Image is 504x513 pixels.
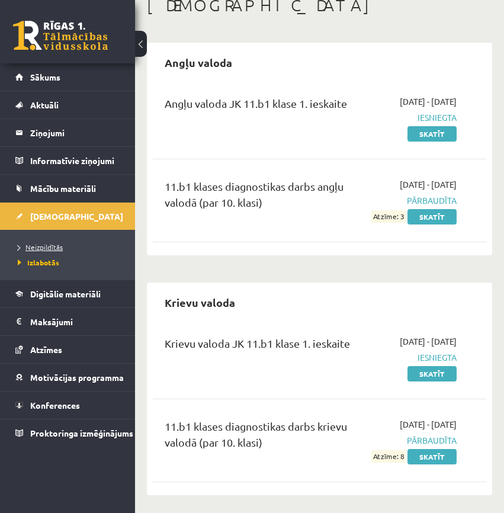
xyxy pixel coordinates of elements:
[371,194,457,207] span: Pārbaudīta
[407,209,457,225] a: Skatīt
[15,392,120,419] a: Konferences
[153,288,247,316] h2: Krievu valoda
[30,372,124,383] span: Motivācijas programma
[30,344,62,355] span: Atzīmes
[400,335,457,348] span: [DATE] - [DATE]
[371,351,457,364] span: Iesniegta
[15,91,120,118] a: Aktuāli
[30,100,59,110] span: Aktuāli
[165,418,354,456] div: 11.b1 klases diagnostikas darbs krievu valodā (par 10. klasi)
[407,126,457,142] a: Skatīt
[371,434,457,447] span: Pārbaudīta
[30,211,123,222] span: [DEMOGRAPHIC_DATA]
[15,419,120,447] a: Proktoringa izmēģinājums
[18,242,123,252] a: Neizpildītās
[30,72,60,82] span: Sākums
[30,119,120,146] legend: Ziņojumi
[15,203,120,230] a: [DEMOGRAPHIC_DATA]
[165,178,354,216] div: 11.b1 klases diagnostikas darbs angļu valodā (par 10. klasi)
[15,119,120,146] a: Ziņojumi
[15,336,120,363] a: Atzīmes
[30,288,101,299] span: Digitālie materiāli
[371,450,406,463] span: Atzīme: 8
[400,418,457,431] span: [DATE] - [DATE]
[407,366,457,381] a: Skatīt
[371,210,406,223] span: Atzīme: 3
[18,258,59,267] span: Izlabotās
[30,428,133,438] span: Proktoringa izmēģinājums
[13,21,108,50] a: Rīgas 1. Tālmācības vidusskola
[18,257,123,268] a: Izlabotās
[165,95,354,117] div: Angļu valoda JK 11.b1 klase 1. ieskaite
[18,242,63,252] span: Neizpildītās
[15,63,120,91] a: Sākums
[15,280,120,307] a: Digitālie materiāli
[371,111,457,124] span: Iesniegta
[407,449,457,464] a: Skatīt
[30,147,120,174] legend: Informatīvie ziņojumi
[15,147,120,174] a: Informatīvie ziņojumi
[30,400,80,411] span: Konferences
[165,335,354,357] div: Krievu valoda JK 11.b1 klase 1. ieskaite
[30,183,96,194] span: Mācību materiāli
[15,308,120,335] a: Maksājumi
[153,49,244,76] h2: Angļu valoda
[15,364,120,391] a: Motivācijas programma
[30,308,120,335] legend: Maksājumi
[15,175,120,202] a: Mācību materiāli
[400,95,457,108] span: [DATE] - [DATE]
[400,178,457,191] span: [DATE] - [DATE]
